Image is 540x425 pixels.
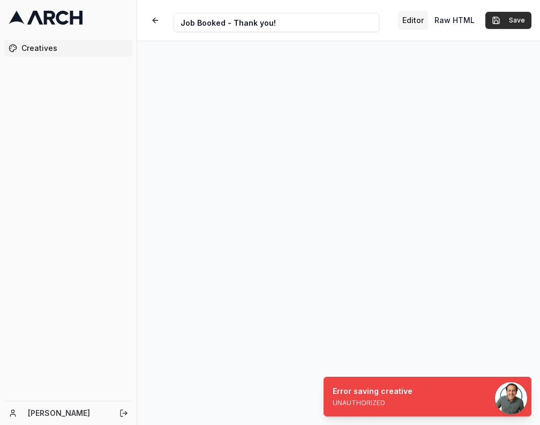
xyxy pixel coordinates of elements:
[174,13,379,32] input: Internal Creative Name
[4,40,132,57] a: Creatives
[398,11,428,30] button: Toggle editor
[430,11,479,30] button: Toggle custom HTML
[116,406,131,421] button: Log out
[333,386,412,397] div: Error saving creative
[495,382,527,414] a: Open chat
[28,408,108,419] a: [PERSON_NAME]
[485,12,531,29] button: Save
[333,399,412,407] div: UNAUTHORIZED
[21,43,128,54] span: Creatives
